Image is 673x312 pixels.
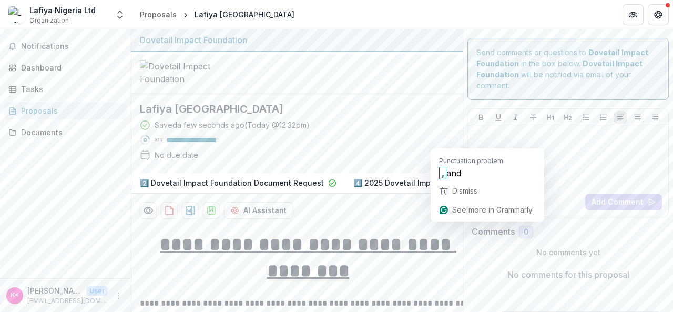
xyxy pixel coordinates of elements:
[140,9,177,20] div: Proposals
[113,4,127,25] button: Open entity switcher
[21,127,118,138] div: Documents
[472,227,515,237] h2: Comments
[140,103,437,115] h2: Lafiya [GEOGRAPHIC_DATA]
[585,194,662,210] button: Add Comment
[353,177,529,188] p: 4️⃣ 2025 Dovetail Impact Foundation Application
[8,6,25,23] img: Lafiya Nigeria Ltd
[182,202,199,219] button: download-proposal
[21,84,118,95] div: Tasks
[195,9,294,20] div: Lafiya [GEOGRAPHIC_DATA]
[27,285,82,296] p: [PERSON_NAME] <[PERSON_NAME][EMAIL_ADDRESS][DOMAIN_NAME]>
[4,124,127,141] a: Documents
[29,5,96,16] div: Lafiya Nigeria Ltd
[203,202,220,219] button: download-proposal
[614,111,627,124] button: Align Left
[4,80,127,98] a: Tasks
[161,202,178,219] button: download-proposal
[648,4,669,25] button: Get Help
[155,149,198,160] div: No due date
[136,7,181,22] a: Proposals
[544,111,557,124] button: Heading 1
[4,102,127,119] a: Proposals
[472,247,665,258] p: No comments yet
[4,38,127,55] button: Notifications
[11,292,19,299] div: Klau Chmielowska <klau.chmielowska@lafiyanigeria.org>
[524,228,528,237] span: 0
[21,42,123,51] span: Notifications
[155,119,310,130] div: Saved a few seconds ago ( Today @ 12:32pm )
[112,289,125,302] button: More
[649,111,661,124] button: Align Right
[27,296,108,306] p: [EMAIL_ADDRESS][DOMAIN_NAME]
[467,38,669,100] div: Send comments or questions to in the box below. will be notified via email of your comment.
[579,111,592,124] button: Bullet List
[21,105,118,116] div: Proposals
[623,4,644,25] button: Partners
[140,177,324,188] p: 2️⃣ Dovetail Impact Foundation Document Request
[140,34,454,46] div: Dovetail Impact Foundation
[597,111,609,124] button: Ordered List
[86,286,108,296] p: User
[155,136,162,144] p: 93 %
[21,62,118,73] div: Dashboard
[509,111,522,124] button: Italicize
[562,111,574,124] button: Heading 2
[631,111,644,124] button: Align Center
[4,59,127,76] a: Dashboard
[475,111,487,124] button: Bold
[29,16,69,25] span: Organization
[492,111,505,124] button: Underline
[140,60,245,85] img: Dovetail Impact Foundation
[140,202,157,219] button: Preview ec96a026-40d6-470d-b572-b4d564fd6054-10.pdf
[224,202,293,219] button: AI Assistant
[136,7,299,22] nav: breadcrumb
[507,268,629,281] p: No comments for this proposal
[527,111,539,124] button: Strike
